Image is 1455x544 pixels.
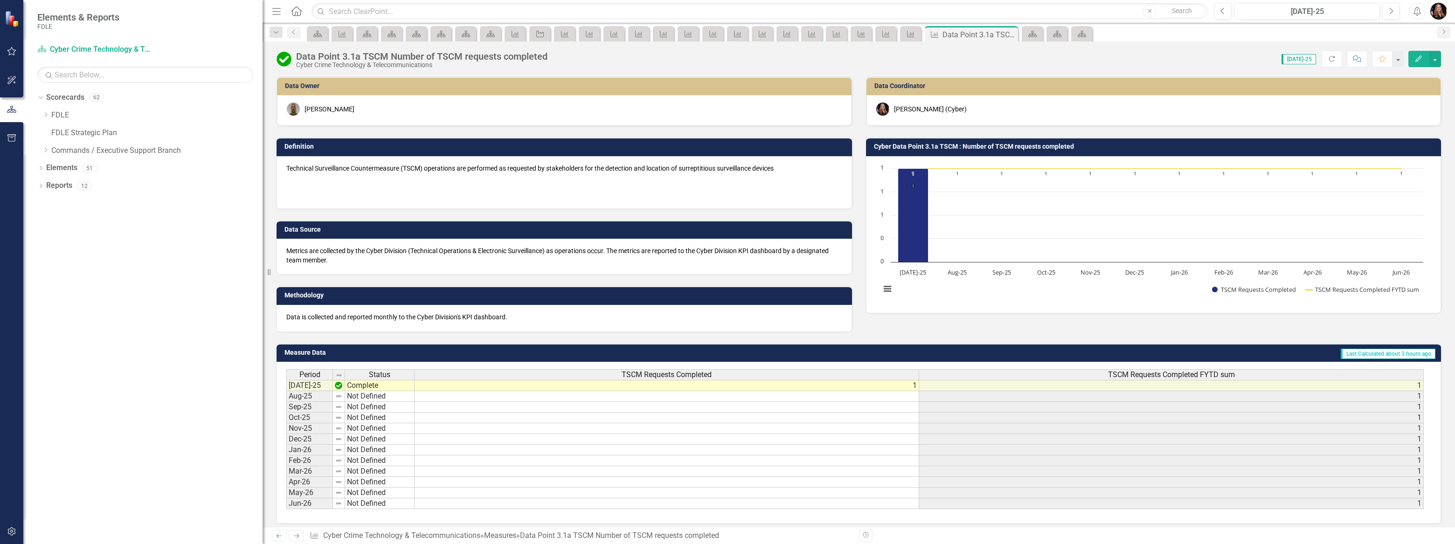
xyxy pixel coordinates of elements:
text: 1 [1355,170,1358,177]
td: 1 [919,466,1424,477]
img: Molly Akin [1430,3,1447,20]
div: [PERSON_NAME] (Cyber) [894,104,967,114]
img: 8DAGhfEEPCf229AAAAAElFTkSuQmCC [335,372,343,379]
h3: Data Owner [285,83,847,90]
p: Data is collected and reported monthly to the Cyber Division's KPI dashboard. [286,312,842,322]
path: Jul-25, 1. TSCM Requests Completed. [898,168,928,262]
text: 1 [1089,170,1092,177]
span: Elements & Reports [37,12,119,23]
text: Apr-26 [1303,268,1321,276]
img: Kyle Kelly [287,103,300,116]
a: Elements [46,163,77,173]
text: 1 [1222,170,1225,177]
p: Technical Surveillance Countermeasure (TSCM) operations are performed as requested by stakeholder... [286,164,842,175]
a: Commands / Executive Support Branch [51,145,263,156]
img: 8DAGhfEEPCf229AAAAAElFTkSuQmCC [335,446,342,454]
div: 62 [89,94,104,102]
a: Reports [46,180,72,191]
td: 1 [919,488,1424,498]
p: Metrics are collected by the Cyber Division (Technical Operations & Electronic Surveillance) as o... [286,246,842,265]
text: Aug-25 [948,268,967,276]
input: Search Below... [37,67,253,83]
a: Cyber Crime Technology & Telecommunications [323,531,480,540]
text: 1 [956,170,959,177]
td: Mar-26 [286,466,333,477]
text: Feb-26 [1214,268,1233,276]
text: 1 [1045,170,1047,177]
text: 1 [1267,170,1269,177]
button: Show TSCM Requests Completed [1212,285,1296,293]
text: Mar-26 [1258,268,1277,276]
text: Jan-26 [1170,268,1187,276]
div: Cyber Crime Technology & Telecommunications [296,62,547,69]
div: 51 [82,164,97,172]
div: » » [310,530,852,541]
text: May-26 [1346,268,1366,276]
td: Not Defined [345,466,415,477]
span: Period [299,371,320,379]
td: Jun-26 [286,498,333,509]
button: [DATE]-25 [1234,3,1380,20]
td: Sep-25 [286,402,333,413]
td: Not Defined [345,498,415,509]
svg: Interactive chart [876,164,1428,303]
div: 12 [77,182,92,190]
g: TSCM Requests Completed FYTD sum, series 2 of 2. Line with 12 data points. [911,166,1403,170]
g: TSCM Requests Completed, series 1 of 2. Bar series with 12 bars. [898,168,1401,262]
td: [DATE]-25 [286,380,333,391]
td: Not Defined [345,413,415,423]
text: 1 [1000,170,1003,177]
img: 8DAGhfEEPCf229AAAAAElFTkSuQmCC [335,468,342,475]
td: Not Defined [345,434,415,445]
text: 1 [1400,170,1403,177]
span: TSCM Requests Completed [622,371,712,379]
input: Search ClearPoint... [312,3,1207,20]
td: 1 [919,380,1424,391]
td: Not Defined [345,402,415,413]
td: Not Defined [345,477,415,488]
span: Search [1172,7,1192,14]
h3: Data Coordinator [874,83,1436,90]
td: Not Defined [345,423,415,434]
img: 8DAGhfEEPCf229AAAAAElFTkSuQmCC [335,435,342,443]
td: Oct-25 [286,413,333,423]
td: Not Defined [345,445,415,455]
span: [DATE]-25 [1282,54,1316,64]
td: Nov-25 [286,423,333,434]
td: Complete [345,380,415,391]
img: 8DAGhfEEPCf229AAAAAElFTkSuQmCC [335,500,342,507]
text: 0 [880,257,884,265]
img: 8DAGhfEEPCf229AAAAAElFTkSuQmCC [335,403,342,411]
h3: Cyber Data Point 3.1a TSCM : Number of TSCM requests completed [874,143,1437,150]
td: 1 [919,402,1424,413]
text: 1 [880,210,884,219]
text: 1 [1178,170,1181,177]
img: l2LBhMzD7H5l0sVMwU3P9AAAAAElFTkSuQmCC [335,382,342,389]
td: Jan-26 [286,445,333,455]
td: 1 [919,423,1424,434]
img: Complete [277,52,291,67]
img: 8DAGhfEEPCf229AAAAAElFTkSuQmCC [335,414,342,421]
td: 1 [919,445,1424,455]
div: Chart. Highcharts interactive chart. [876,164,1432,303]
h3: Definition [284,143,847,150]
div: [DATE]-25 [1238,6,1377,17]
div: Data Point 3.1a TSCM Number of TSCM requests completed [942,29,1016,41]
text: [DATE]-25 [900,268,926,276]
span: TSCM Requests Completed FYTD sum [1108,371,1235,379]
div: Data Point 3.1a TSCM Number of TSCM requests completed [296,51,547,62]
h3: Data Source [284,226,847,233]
td: Not Defined [345,455,415,466]
text: 1 [912,170,915,177]
text: 1 [1134,170,1136,177]
button: View chart menu, Chart [880,282,894,295]
img: 8DAGhfEEPCf229AAAAAElFTkSuQmCC [335,489,342,496]
h3: Measure Data [284,349,633,356]
text: Sep-25 [992,268,1011,276]
text: Dec-25 [1125,268,1144,276]
button: Show TSCM Requests Completed FYTD sum [1306,285,1419,293]
img: 8DAGhfEEPCf229AAAAAElFTkSuQmCC [335,478,342,486]
text: Nov-25 [1081,268,1100,276]
td: 1 [919,477,1424,488]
